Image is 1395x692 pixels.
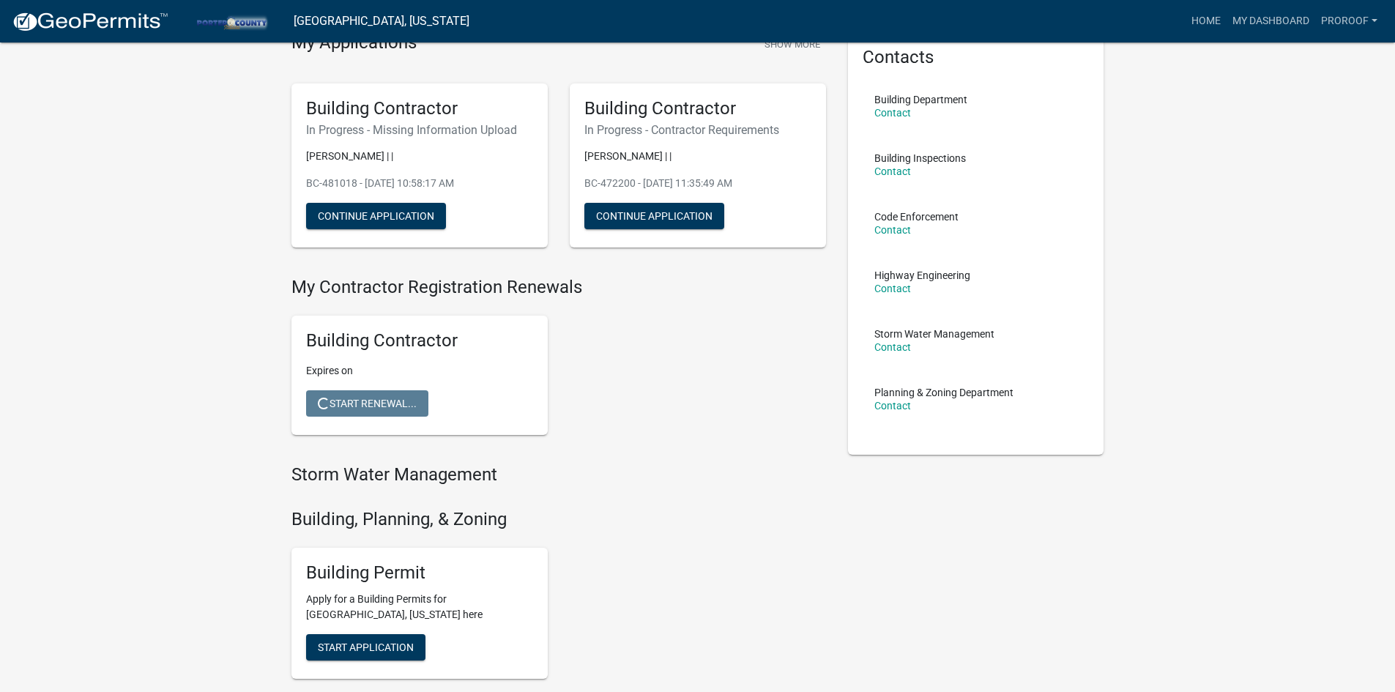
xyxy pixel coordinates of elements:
p: Building Department [874,94,967,105]
span: Start Application [318,641,414,653]
p: BC-481018 - [DATE] 10:58:17 AM [306,176,533,191]
p: Building Inspections [874,153,966,163]
p: BC-472200 - [DATE] 11:35:49 AM [584,176,811,191]
a: Contact [874,283,911,294]
p: Highway Engineering [874,270,970,280]
p: Code Enforcement [874,212,959,222]
h5: Building Contractor [584,98,811,119]
h4: My Applications [291,32,417,54]
a: [GEOGRAPHIC_DATA], [US_STATE] [294,9,469,34]
a: Home [1186,7,1227,35]
button: Start Application [306,634,425,661]
button: Continue Application [306,203,446,229]
img: Porter County, Indiana [180,11,282,31]
h5: Building Permit [306,562,533,584]
a: Contact [874,165,911,177]
button: Show More [759,32,826,56]
p: [PERSON_NAME] | | [584,149,811,164]
button: Continue Application [584,203,724,229]
button: Start Renewal... [306,390,428,417]
h6: In Progress - Contractor Requirements [584,123,811,137]
a: Contact [874,107,911,119]
h4: Storm Water Management [291,464,826,485]
p: Expires on [306,363,533,379]
a: Contact [874,341,911,353]
a: ProRoof [1315,7,1383,35]
a: Contact [874,400,911,412]
a: My Dashboard [1227,7,1315,35]
h5: Building Contractor [306,98,533,119]
a: Contact [874,224,911,236]
h4: Building, Planning, & Zoning [291,509,826,530]
p: [PERSON_NAME] | | [306,149,533,164]
h6: In Progress - Missing Information Upload [306,123,533,137]
wm-registration-list-section: My Contractor Registration Renewals [291,277,826,447]
h5: Building Contractor [306,330,533,351]
p: Apply for a Building Permits for [GEOGRAPHIC_DATA], [US_STATE] here [306,592,533,622]
span: Start Renewal... [318,398,417,409]
h5: Contacts [863,47,1090,68]
p: Planning & Zoning Department [874,387,1013,398]
p: Storm Water Management [874,329,994,339]
h4: My Contractor Registration Renewals [291,277,826,298]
